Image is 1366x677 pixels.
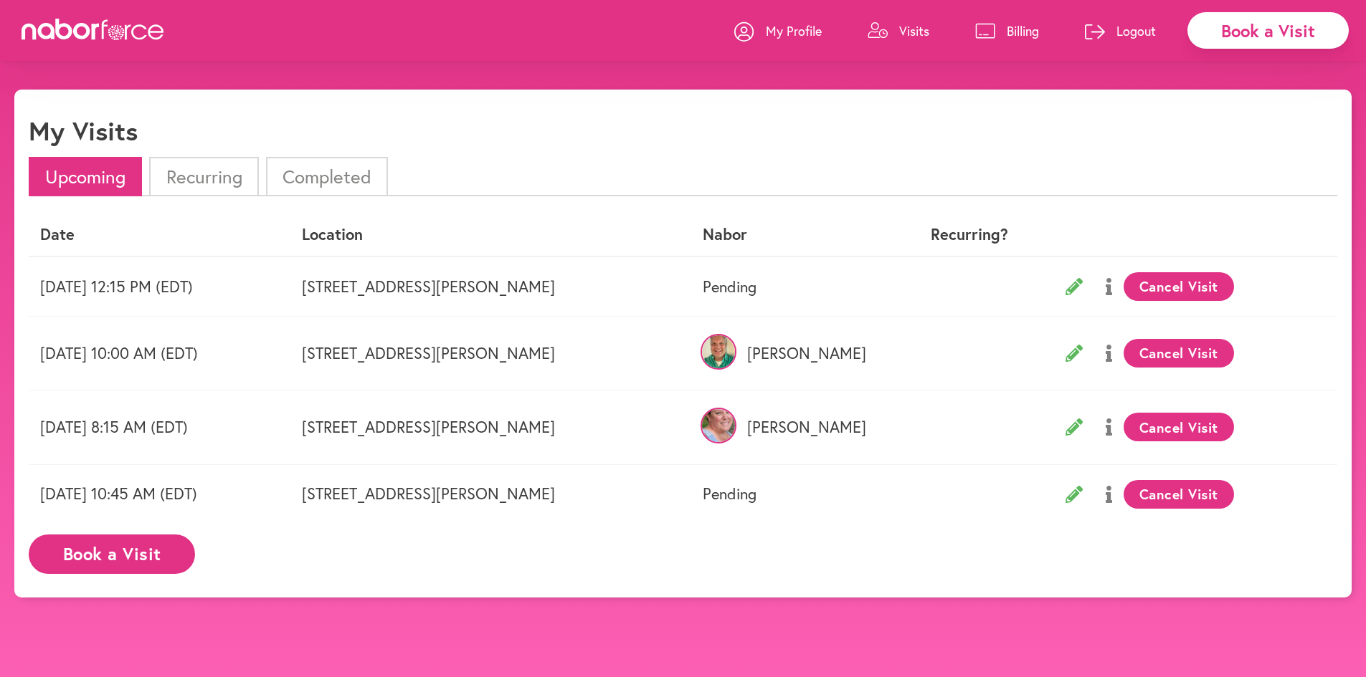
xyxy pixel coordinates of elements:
button: Cancel Visit [1124,413,1235,441]
td: [STREET_ADDRESS][PERSON_NAME] [290,390,691,464]
td: [DATE] 8:15 AM (EDT) [29,390,290,464]
button: Cancel Visit [1124,339,1235,368]
img: UfCAhFfgTgCcJKMc5owY [701,408,736,443]
a: My Profile [734,9,822,52]
th: Nabor [691,213,897,256]
th: Date [29,213,290,256]
a: Logout [1085,9,1156,52]
td: Pending [691,464,897,524]
button: Cancel Visit [1124,480,1235,509]
button: Book a Visit [29,534,195,574]
p: My Profile [766,22,822,39]
a: Billing [975,9,1039,52]
p: [PERSON_NAME] [703,418,886,436]
a: Visits [868,9,929,52]
button: Cancel Visit [1124,272,1235,301]
p: Billing [1007,22,1039,39]
td: Pending [691,256,897,317]
td: [DATE] 10:00 AM (EDT) [29,316,290,390]
a: Book a Visit [29,545,195,559]
li: Completed [266,157,388,196]
th: Recurring? [897,213,1043,256]
p: Logout [1116,22,1156,39]
td: [STREET_ADDRESS][PERSON_NAME] [290,316,691,390]
td: [STREET_ADDRESS][PERSON_NAME] [290,464,691,524]
td: [STREET_ADDRESS][PERSON_NAME] [290,256,691,317]
p: Visits [899,22,929,39]
th: Location [290,213,691,256]
p: [PERSON_NAME] [703,344,886,362]
td: [DATE] 10:45 AM (EDT) [29,464,290,524]
h1: My Visits [29,115,138,146]
li: Recurring [149,157,258,196]
div: Book a Visit [1187,12,1349,49]
li: Upcoming [29,157,142,196]
img: y6XTuZMQd2aUB78LtWtr [701,334,736,370]
td: [DATE] 12:15 PM (EDT) [29,256,290,317]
